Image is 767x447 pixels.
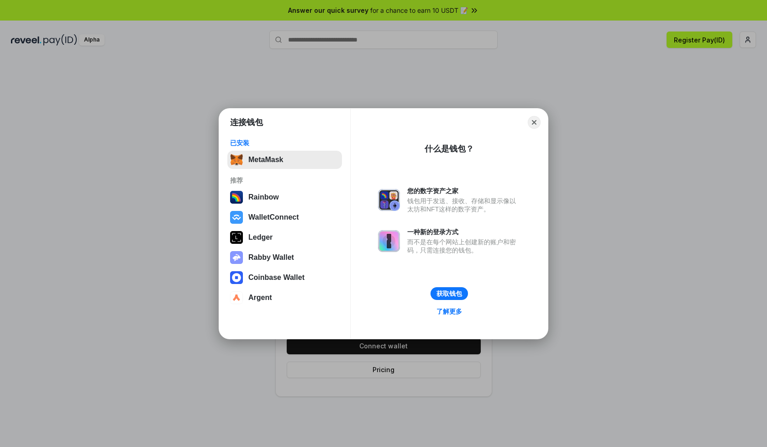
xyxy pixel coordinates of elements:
[230,211,243,224] img: svg+xml,%3Csvg%20width%3D%2228%22%20height%3D%2228%22%20viewBox%3D%220%200%2028%2028%22%20fill%3D...
[407,238,520,254] div: 而不是在每个网站上创建新的账户和密码，只需连接您的钱包。
[378,189,400,211] img: svg+xml,%3Csvg%20xmlns%3D%22http%3A%2F%2Fwww.w3.org%2F2000%2Fsvg%22%20fill%3D%22none%22%20viewBox...
[436,307,462,316] div: 了解更多
[248,233,273,242] div: Ledger
[230,139,339,147] div: 已安装
[230,176,339,184] div: 推荐
[230,191,243,204] img: svg+xml,%3Csvg%20width%3D%22120%22%20height%3D%22120%22%20viewBox%3D%220%200%20120%20120%22%20fil...
[407,228,520,236] div: 一种新的登录方式
[230,251,243,264] img: svg+xml,%3Csvg%20xmlns%3D%22http%3A%2F%2Fwww.w3.org%2F2000%2Fsvg%22%20fill%3D%22none%22%20viewBox...
[248,213,299,221] div: WalletConnect
[227,289,342,307] button: Argent
[248,294,272,302] div: Argent
[407,187,520,195] div: 您的数字资产之家
[436,289,462,298] div: 获取钱包
[528,116,541,129] button: Close
[230,153,243,166] img: svg+xml,%3Csvg%20fill%3D%22none%22%20height%3D%2233%22%20viewBox%3D%220%200%2035%2033%22%20width%...
[248,193,279,201] div: Rainbow
[227,188,342,206] button: Rainbow
[227,248,342,267] button: Rabby Wallet
[230,117,263,128] h1: 连接钱包
[230,271,243,284] img: svg+xml,%3Csvg%20width%3D%2228%22%20height%3D%2228%22%20viewBox%3D%220%200%2028%2028%22%20fill%3D...
[230,291,243,304] img: svg+xml,%3Csvg%20width%3D%2228%22%20height%3D%2228%22%20viewBox%3D%220%200%2028%2028%22%20fill%3D...
[248,156,283,164] div: MetaMask
[227,228,342,247] button: Ledger
[378,230,400,252] img: svg+xml,%3Csvg%20xmlns%3D%22http%3A%2F%2Fwww.w3.org%2F2000%2Fsvg%22%20fill%3D%22none%22%20viewBox...
[425,143,474,154] div: 什么是钱包？
[227,208,342,226] button: WalletConnect
[227,268,342,287] button: Coinbase Wallet
[227,151,342,169] button: MetaMask
[248,273,305,282] div: Coinbase Wallet
[431,287,468,300] button: 获取钱包
[230,231,243,244] img: svg+xml,%3Csvg%20xmlns%3D%22http%3A%2F%2Fwww.w3.org%2F2000%2Fsvg%22%20width%3D%2228%22%20height%3...
[431,305,468,317] a: 了解更多
[248,253,294,262] div: Rabby Wallet
[407,197,520,213] div: 钱包用于发送、接收、存储和显示像以太坊和NFT这样的数字资产。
